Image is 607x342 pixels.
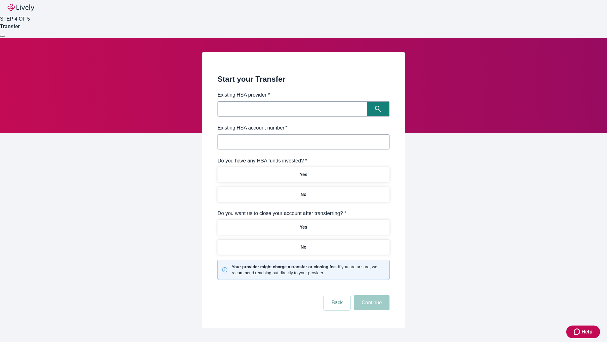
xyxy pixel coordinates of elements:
p: Yes [300,171,307,178]
input: Search input [219,104,367,113]
span: Help [581,328,592,336]
strong: Your provider might charge a transfer or closing fee. [232,264,337,269]
button: No [218,240,389,255]
label: Existing HSA account number [218,124,287,132]
button: Zendesk support iconHelp [566,326,600,338]
p: No [301,191,307,198]
label: Do you want us to close your account after transferring? * [218,210,346,217]
button: Yes [218,167,389,182]
label: Do you have any HSA funds invested? * [218,157,307,165]
label: Existing HSA provider * [218,91,270,99]
button: Search icon [367,101,389,117]
small: If you are unsure, we recommend reaching out directly to your provider. [232,264,385,276]
button: Yes [218,220,389,235]
button: Back [324,295,350,310]
p: Yes [300,224,307,231]
svg: Search icon [375,106,381,112]
button: No [218,187,389,202]
svg: Zendesk support icon [574,328,581,336]
p: No [301,244,307,250]
img: Lively [8,4,34,11]
h2: Start your Transfer [218,73,389,85]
